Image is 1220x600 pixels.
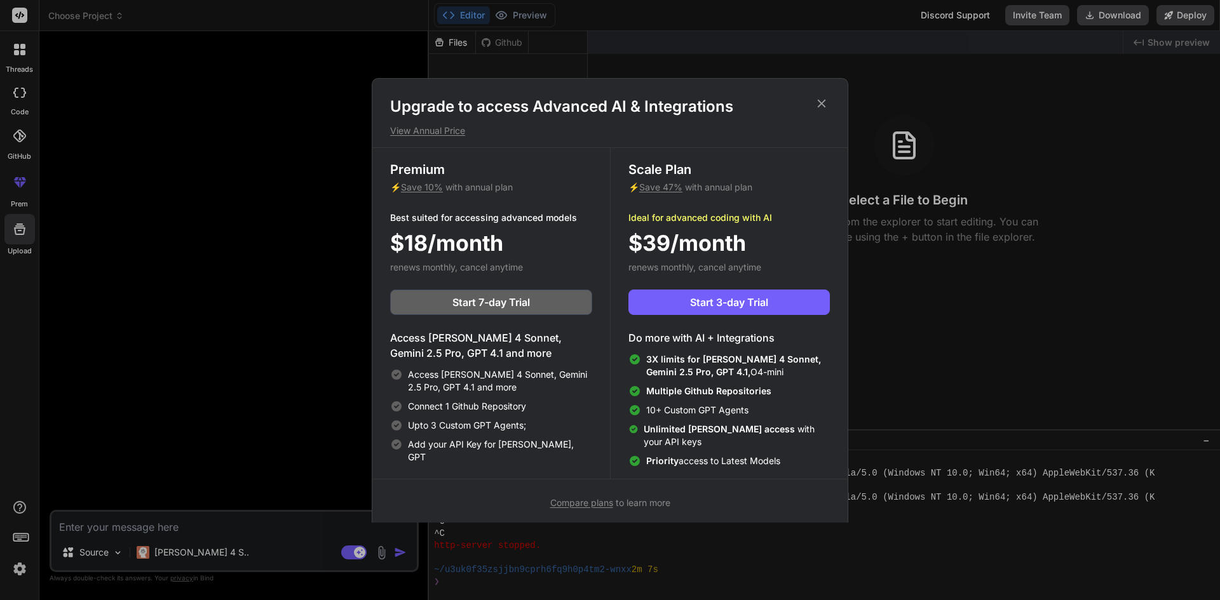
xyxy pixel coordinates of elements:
button: Start 7-day Trial [390,290,592,315]
span: Save 10% [401,182,443,192]
span: Unlimited [PERSON_NAME] access [644,423,797,434]
span: Multiple Github Repositories [646,385,771,396]
span: Save 47% [639,182,682,192]
span: Priority [646,455,679,466]
span: to learn more [550,497,670,508]
span: Access [PERSON_NAME] 4 Sonnet, Gemini 2.5 Pro, GPT 4.1 and more [408,368,592,394]
span: Start 7-day Trial [452,295,530,310]
span: Connect 1 Github Repository [408,400,526,413]
p: ⚡ with annual plan [628,181,830,194]
span: O4-mini [646,353,830,378]
span: $18/month [390,227,503,259]
span: Compare plans [550,497,613,508]
span: renews monthly, cancel anytime [628,262,761,272]
p: ⚡ with annual plan [390,181,592,194]
h1: Upgrade to access Advanced AI & Integrations [390,97,830,117]
span: 10+ Custom GPT Agents [646,404,749,417]
span: access to Latest Models [646,455,780,467]
span: Start 3-day Trial [690,295,768,310]
span: 3X limits for [PERSON_NAME] 4 Sonnet, Gemini 2.5 Pro, GPT 4.1, [646,354,821,377]
span: $39/month [628,227,746,259]
span: with your API keys [644,423,830,448]
p: Best suited for accessing advanced models [390,211,592,224]
h4: Do more with AI + Integrations [628,330,830,345]
span: renews monthly, cancel anytime [390,262,523,272]
h4: Access [PERSON_NAME] 4 Sonnet, Gemini 2.5 Pro, GPT 4.1 and more [390,330,592,361]
h3: Scale Plan [628,161,830,178]
button: Start 3-day Trial [628,290,830,315]
p: Ideal for advanced coding with AI [628,211,830,224]
h3: Premium [390,161,592,178]
p: View Annual Price [390,124,830,137]
span: Add your API Key for [PERSON_NAME], GPT [408,438,592,463]
span: Upto 3 Custom GPT Agents; [408,419,526,432]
